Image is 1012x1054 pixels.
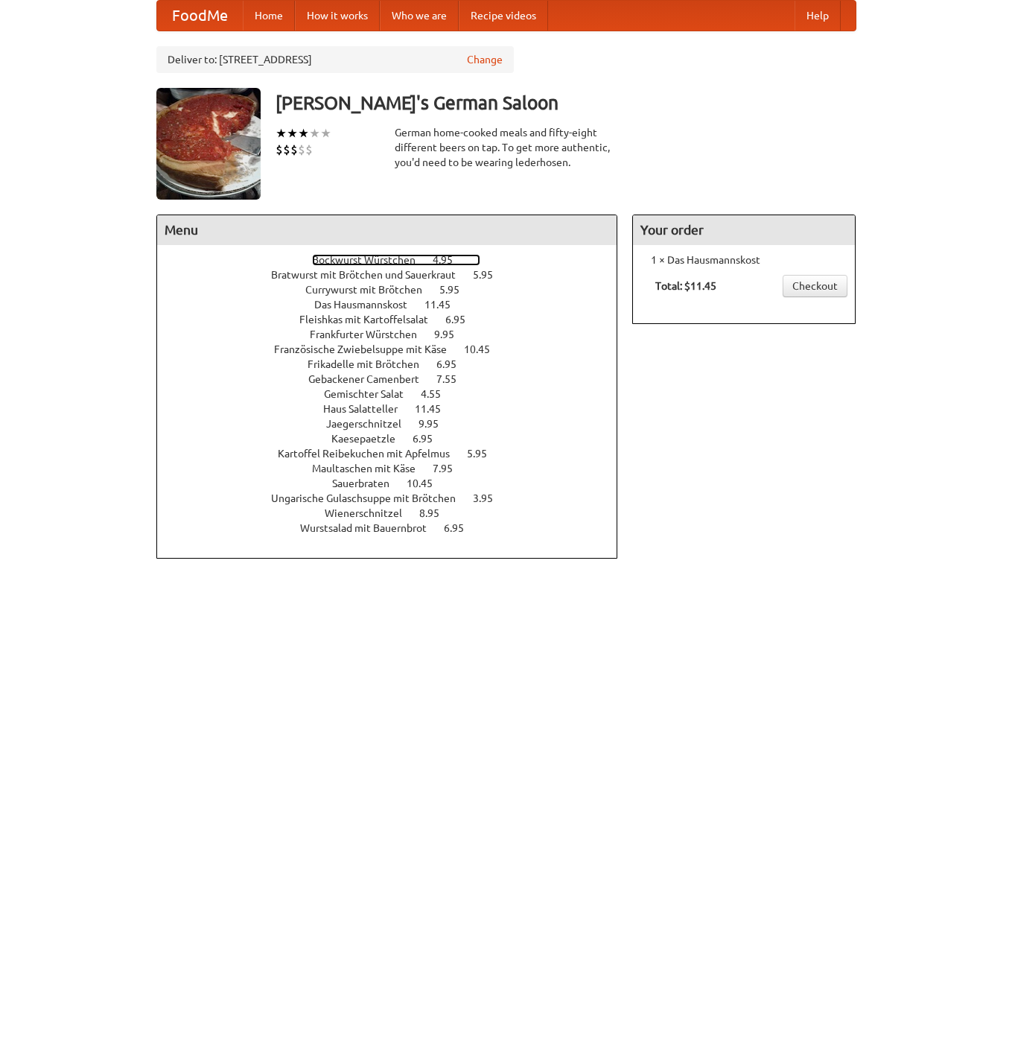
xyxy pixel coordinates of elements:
[323,403,468,415] a: Haus Salatteller 11.45
[274,343,462,355] span: Französische Zwiebelsuppe mit Käse
[331,433,410,445] span: Kaesepaetzle
[309,125,320,142] li: ★
[436,373,471,385] span: 7.55
[434,328,469,340] span: 9.95
[795,1,841,31] a: Help
[413,433,448,445] span: 6.95
[640,253,847,267] li: 1 × Das Hausmannskost
[243,1,295,31] a: Home
[271,492,471,504] span: Ungarische Gulaschsuppe mit Brötchen
[295,1,380,31] a: How it works
[298,125,309,142] li: ★
[419,507,454,519] span: 8.95
[299,314,493,326] a: Fleishkas mit Kartoffelsalat 6.95
[467,52,503,67] a: Change
[283,142,290,158] li: $
[298,142,305,158] li: $
[276,142,283,158] li: $
[312,463,480,474] a: Maultaschen mit Käse 7.95
[305,284,437,296] span: Currywurst mit Brötchen
[310,328,482,340] a: Frankfurter Würstchen 9.95
[424,299,465,311] span: 11.45
[325,507,417,519] span: Wienerschnitzel
[421,388,456,400] span: 4.55
[300,522,491,534] a: Wurstsalad mit Bauernbrot 6.95
[436,358,471,370] span: 6.95
[380,1,459,31] a: Who we are
[156,46,514,73] div: Deliver to: [STREET_ADDRESS]
[326,418,416,430] span: Jaegerschnitzel
[323,403,413,415] span: Haus Salatteller
[473,269,508,281] span: 5.95
[783,275,847,297] a: Checkout
[312,254,480,266] a: Bockwurst Würstchen 4.95
[433,254,468,266] span: 4.95
[433,463,468,474] span: 7.95
[271,269,471,281] span: Bratwurst mit Brötchen und Sauerkraut
[156,88,261,200] img: angular.jpg
[312,463,430,474] span: Maultaschen mit Käse
[305,284,487,296] a: Currywurst mit Brötchen 5.95
[445,314,480,326] span: 6.95
[444,522,479,534] span: 6.95
[308,373,434,385] span: Gebackener Camenbert
[278,448,465,460] span: Kartoffel Reibekuchen mit Apfelmus
[331,433,460,445] a: Kaesepaetzle 6.95
[325,507,467,519] a: Wienerschnitzel 8.95
[276,88,856,118] h3: [PERSON_NAME]'s German Saloon
[473,492,508,504] span: 3.95
[655,280,716,292] b: Total: $11.45
[312,254,430,266] span: Bockwurst Würstchen
[332,477,460,489] a: Sauerbraten 10.45
[300,522,442,534] span: Wurstsalad mit Bauernbrot
[271,492,521,504] a: Ungarische Gulaschsuppe mit Brötchen 3.95
[320,125,331,142] li: ★
[633,215,855,245] h4: Your order
[308,358,434,370] span: Frikadelle mit Brötchen
[157,1,243,31] a: FoodMe
[157,215,617,245] h4: Menu
[395,125,618,170] div: German home-cooked meals and fifty-eight different beers on tap. To get more authentic, you'd nee...
[332,477,404,489] span: Sauerbraten
[299,314,443,326] span: Fleishkas mit Kartoffelsalat
[419,418,454,430] span: 9.95
[324,388,468,400] a: Gemischter Salat 4.55
[287,125,298,142] li: ★
[407,477,448,489] span: 10.45
[467,448,502,460] span: 5.95
[464,343,505,355] span: 10.45
[274,343,518,355] a: Französische Zwiebelsuppe mit Käse 10.45
[324,388,419,400] span: Gemischter Salat
[308,358,484,370] a: Frikadelle mit Brötchen 6.95
[290,142,298,158] li: $
[314,299,478,311] a: Das Hausmannskost 11.45
[326,418,466,430] a: Jaegerschnitzel 9.95
[308,373,484,385] a: Gebackener Camenbert 7.55
[276,125,287,142] li: ★
[278,448,515,460] a: Kartoffel Reibekuchen mit Apfelmus 5.95
[459,1,548,31] a: Recipe videos
[439,284,474,296] span: 5.95
[314,299,422,311] span: Das Hausmannskost
[310,328,432,340] span: Frankfurter Würstchen
[271,269,521,281] a: Bratwurst mit Brötchen und Sauerkraut 5.95
[415,403,456,415] span: 11.45
[305,142,313,158] li: $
